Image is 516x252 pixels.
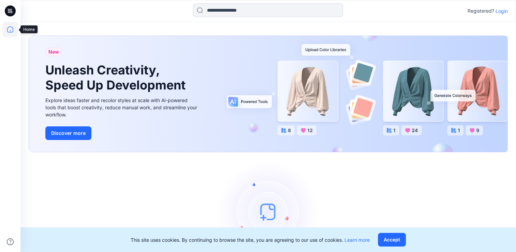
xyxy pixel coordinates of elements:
p: This site uses cookies. By continuing to browse the site, you are agreeing to our use of cookies. [131,236,370,243]
p: Login [496,8,508,15]
button: Discover more [45,126,91,140]
a: Discover more [45,126,199,140]
span: New [48,48,59,56]
p: Registered? [468,7,494,15]
h1: Unleash Creativity, Speed Up Development [45,63,189,92]
button: Accept [378,233,406,247]
div: Explore ideas faster and recolor styles at scale with AI-powered tools that boost creativity, red... [45,97,199,118]
a: Learn more [344,237,370,243]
